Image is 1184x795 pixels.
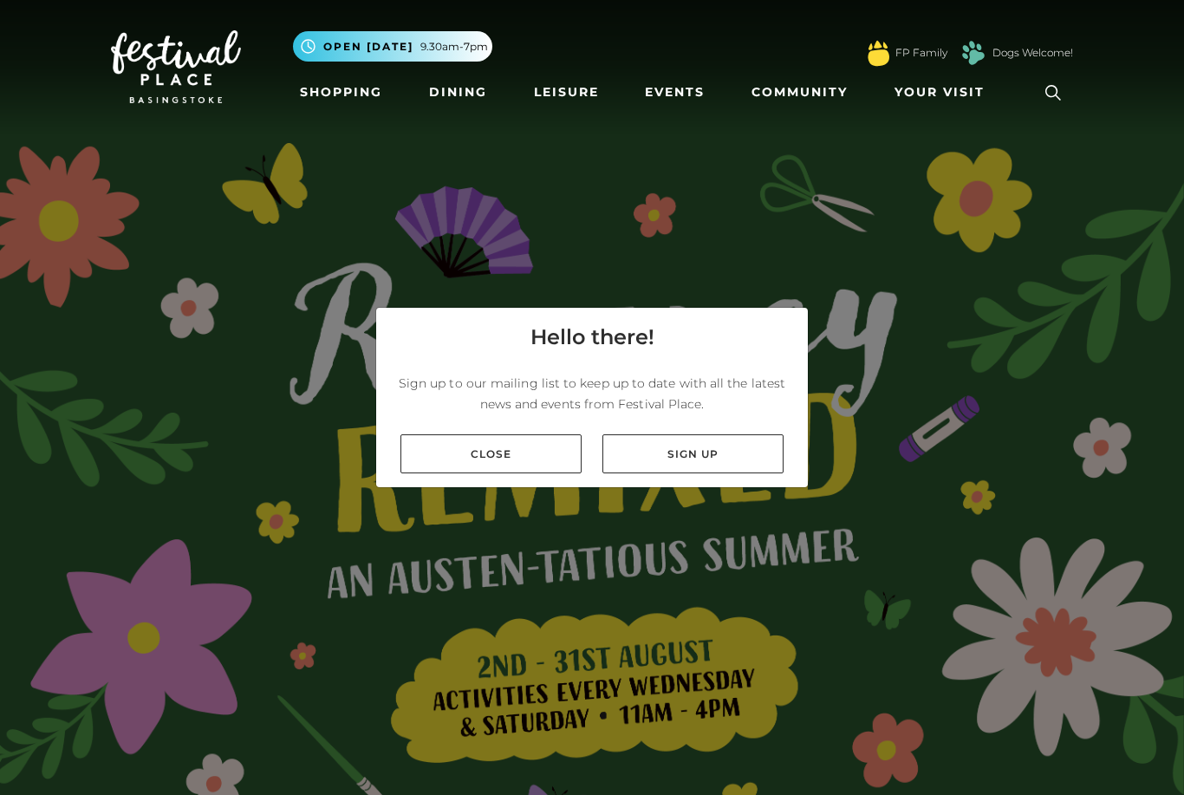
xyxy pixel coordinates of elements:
span: Open [DATE] [323,39,413,55]
a: Events [638,76,712,108]
a: FP Family [895,45,947,61]
span: 9.30am-7pm [420,39,488,55]
button: Open [DATE] 9.30am-7pm [293,31,492,62]
a: Leisure [527,76,606,108]
a: Dining [422,76,494,108]
a: Your Visit [888,76,1000,108]
a: Shopping [293,76,389,108]
a: Sign up [602,434,784,473]
a: Close [400,434,582,473]
p: Sign up to our mailing list to keep up to date with all the latest news and events from Festival ... [390,373,794,414]
h4: Hello there! [530,322,654,353]
img: Festival Place Logo [111,30,241,103]
span: Your Visit [895,83,985,101]
a: Community [745,76,855,108]
a: Dogs Welcome! [992,45,1073,61]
